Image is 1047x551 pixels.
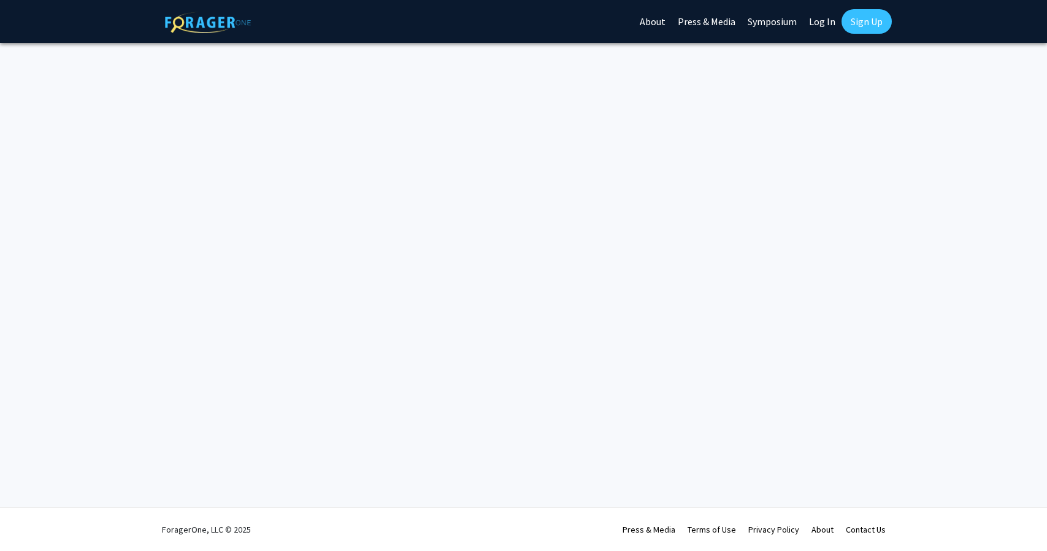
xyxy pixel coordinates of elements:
[842,9,892,34] a: Sign Up
[846,524,886,535] a: Contact Us
[165,12,251,33] img: ForagerOne Logo
[162,508,251,551] div: ForagerOne, LLC © 2025
[748,524,799,535] a: Privacy Policy
[623,524,675,535] a: Press & Media
[811,524,834,535] a: About
[688,524,736,535] a: Terms of Use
